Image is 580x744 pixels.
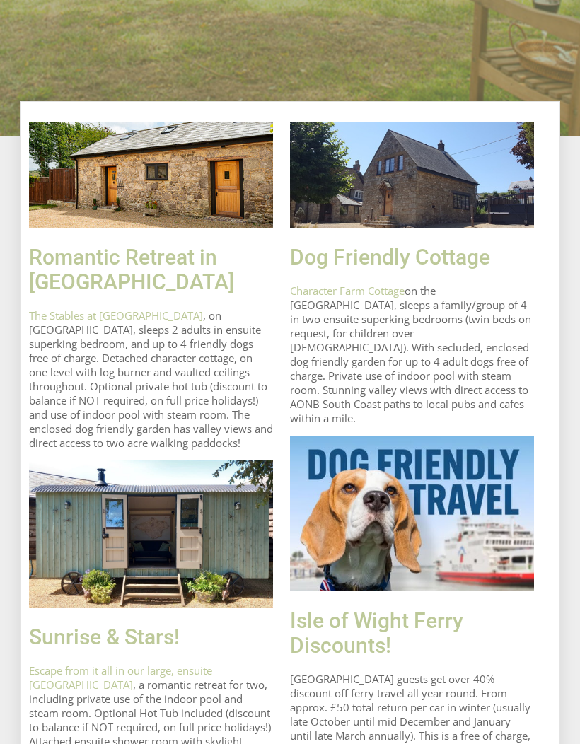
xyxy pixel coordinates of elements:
img: Kingates_Farm.full.jpg [290,122,534,228]
p: on the [GEOGRAPHIC_DATA], sleeps a family/group of 4 in two ensuite superking bedrooms (twin beds... [290,284,534,425]
a: Romantic Retreat in [GEOGRAPHIC_DATA] [29,245,234,294]
p: , on [GEOGRAPHIC_DATA], sleeps 2 adults in ensuite superking bedroom, and up to 4 friendly dogs f... [29,308,273,450]
img: Dog friendly travel to IOW [290,436,534,591]
a: Character Farm Cottage [290,284,405,298]
a: The Stables at [GEOGRAPHIC_DATA] [29,308,203,322]
img: Dog_Friendly_Cottage_Holiday.full.jpg [29,122,273,228]
a: Escape from it all in our large, ensuite [GEOGRAPHIC_DATA] [29,663,212,692]
a: Sunrise & Stars! [29,624,180,649]
a: Dog Friendly Cottage [290,245,490,269]
a: Isle of Wight Ferry Discounts! [290,608,463,658]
